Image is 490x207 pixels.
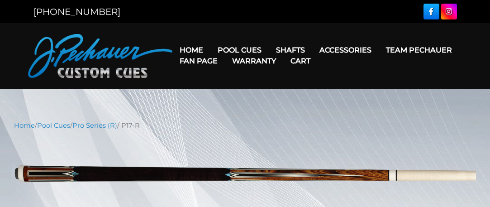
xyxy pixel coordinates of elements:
[37,121,70,130] a: Pool Cues
[172,49,225,72] a: Fan Page
[14,120,476,130] nav: Breadcrumb
[269,39,312,62] a: Shafts
[72,121,117,130] a: Pro Series (R)
[379,39,459,62] a: Team Pechauer
[14,121,35,130] a: Home
[33,6,120,17] a: [PHONE_NUMBER]
[283,49,318,72] a: Cart
[28,34,173,78] img: Pechauer Custom Cues
[210,39,269,62] a: Pool Cues
[312,39,379,62] a: Accessories
[225,49,283,72] a: Warranty
[172,39,210,62] a: Home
